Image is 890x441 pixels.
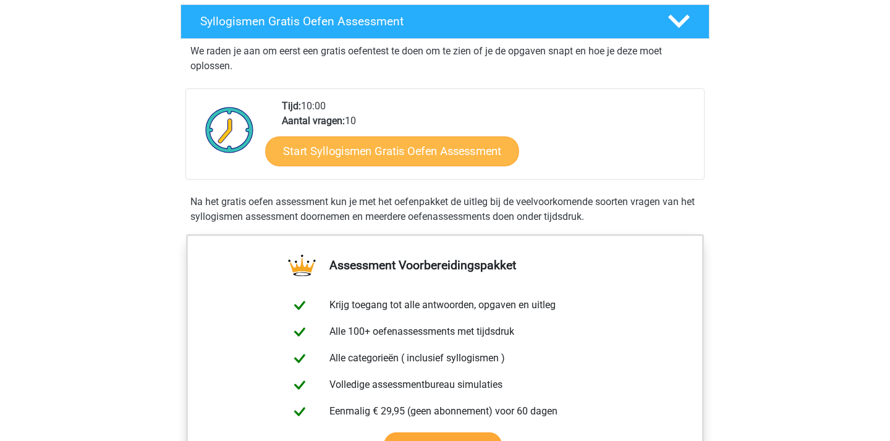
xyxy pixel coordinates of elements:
[198,99,261,161] img: Klok
[190,44,700,73] p: We raden je aan om eerst een gratis oefentest te doen om te zien of je de opgaven snapt en hoe je...
[200,14,648,28] h4: Syllogismen Gratis Oefen Assessment
[282,100,301,112] b: Tijd:
[273,99,703,179] div: 10:00 10
[266,136,520,166] a: Start Syllogismen Gratis Oefen Assessment
[282,115,345,127] b: Aantal vragen:
[185,195,705,224] div: Na het gratis oefen assessment kun je met het oefenpakket de uitleg bij de veelvoorkomende soorte...
[176,4,714,39] a: Syllogismen Gratis Oefen Assessment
